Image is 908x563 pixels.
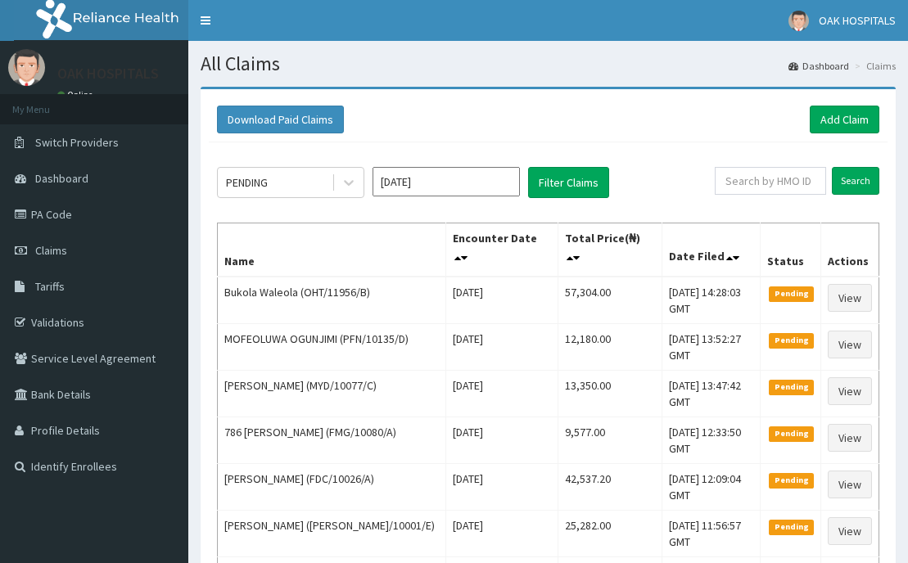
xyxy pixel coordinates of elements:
[769,473,814,488] span: Pending
[558,324,662,371] td: 12,180.00
[35,279,65,294] span: Tariffs
[828,284,872,312] a: View
[217,106,344,133] button: Download Paid Claims
[373,167,520,196] input: Select Month and Year
[788,59,849,73] a: Dashboard
[662,417,761,464] td: [DATE] 12:33:50 GMT
[558,511,662,557] td: 25,282.00
[788,11,809,31] img: User Image
[810,106,879,133] a: Add Claim
[662,464,761,511] td: [DATE] 12:09:04 GMT
[828,377,872,405] a: View
[761,223,821,277] th: Status
[8,49,45,86] img: User Image
[832,167,879,195] input: Search
[218,223,446,277] th: Name
[558,464,662,511] td: 42,537.20
[528,167,609,198] button: Filter Claims
[558,417,662,464] td: 9,577.00
[558,277,662,324] td: 57,304.00
[218,464,446,511] td: [PERSON_NAME] (FDC/10026/A)
[851,59,896,73] li: Claims
[769,286,814,301] span: Pending
[445,417,558,464] td: [DATE]
[57,66,159,81] p: OAK HOSPITALS
[828,424,872,452] a: View
[819,13,896,28] span: OAK HOSPITALS
[35,243,67,258] span: Claims
[57,89,97,101] a: Online
[218,417,446,464] td: 786 [PERSON_NAME] (FMG/10080/A)
[558,371,662,417] td: 13,350.00
[662,324,761,371] td: [DATE] 13:52:27 GMT
[445,277,558,324] td: [DATE]
[445,223,558,277] th: Encounter Date
[226,174,268,191] div: PENDING
[715,167,826,195] input: Search by HMO ID
[662,371,761,417] td: [DATE] 13:47:42 GMT
[218,511,446,557] td: [PERSON_NAME] ([PERSON_NAME]/10001/E)
[445,464,558,511] td: [DATE]
[445,511,558,557] td: [DATE]
[558,223,662,277] th: Total Price(₦)
[828,331,872,358] a: View
[769,380,814,394] span: Pending
[445,371,558,417] td: [DATE]
[218,324,446,371] td: MOFEOLUWA OGUNJIMI (PFN/10135/D)
[662,277,761,324] td: [DATE] 14:28:03 GMT
[218,277,446,324] td: Bukola Waleola (OHT/11956/B)
[769,520,814,534] span: Pending
[828,517,872,545] a: View
[201,53,896,74] h1: All Claims
[820,223,879,277] th: Actions
[218,371,446,417] td: [PERSON_NAME] (MYD/10077/C)
[769,426,814,441] span: Pending
[662,223,761,277] th: Date Filed
[445,324,558,371] td: [DATE]
[35,171,88,186] span: Dashboard
[35,135,119,150] span: Switch Providers
[769,333,814,348] span: Pending
[828,471,872,498] a: View
[662,511,761,557] td: [DATE] 11:56:57 GMT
